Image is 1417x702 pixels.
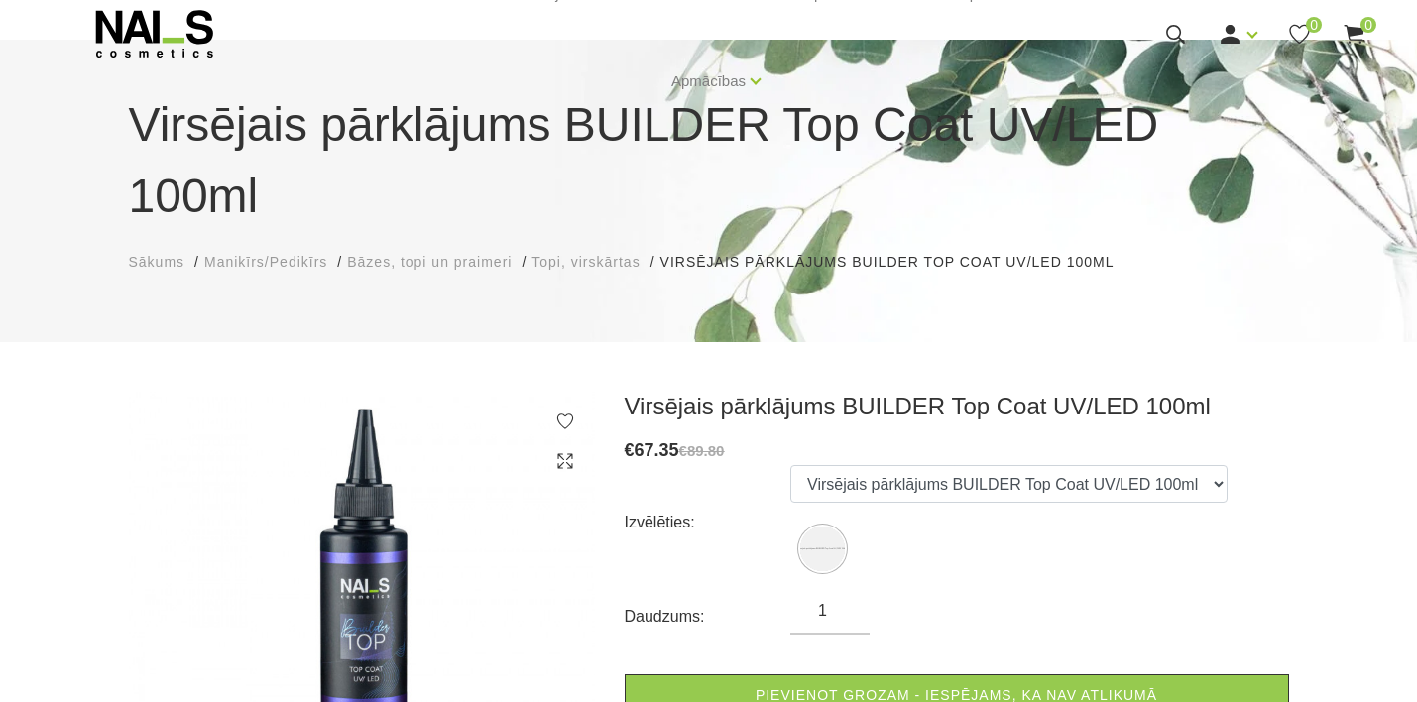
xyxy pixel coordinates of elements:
[671,42,746,121] a: Apmācības
[129,89,1289,232] h1: Virsējais pārklājums BUILDER Top Coat UV/LED 100ml
[531,254,640,270] span: Topi, virskārtas
[1287,22,1312,47] a: 0
[800,526,845,571] img: Virsējais pārklājums BUILDER Top Coat UV/LED 100ml
[129,252,185,273] a: Sākums
[347,252,512,273] a: Bāzes, topi un praimeri
[660,252,1134,273] li: Virsējais pārklājums BUILDER Top Coat UV/LED 100ml
[1342,22,1366,47] a: 0
[129,254,185,270] span: Sākums
[347,254,512,270] span: Bāzes, topi un praimeri
[625,601,791,633] div: Daudzums:
[625,507,791,538] div: Izvēlēties:
[204,252,327,273] a: Manikīrs/Pedikīrs
[1360,17,1376,33] span: 0
[635,440,679,460] span: 67.35
[800,526,845,571] label: Nav atlikumā
[531,252,640,273] a: Topi, virskārtas
[625,392,1289,421] h3: Virsējais pārklājums BUILDER Top Coat UV/LED 100ml
[625,440,635,460] span: €
[204,254,327,270] span: Manikīrs/Pedikīrs
[679,442,725,459] s: €89.80
[1306,17,1322,33] span: 0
